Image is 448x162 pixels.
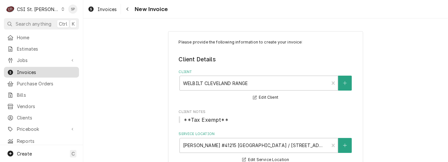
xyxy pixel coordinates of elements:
[179,69,353,102] div: Client
[179,39,353,45] p: Please provide the following information to create your invoice:
[4,18,79,30] button: Search anythingCtrlK
[343,81,347,85] svg: Create New Client
[4,101,79,112] a: Vendors
[6,5,15,14] div: CSI St. Louis's Avatar
[17,151,32,156] span: Create
[4,124,79,134] a: Go to Pricebook
[17,6,59,13] div: CSI St. [PERSON_NAME]
[17,103,76,110] span: Vendors
[17,80,76,87] span: Purchase Orders
[17,114,76,121] span: Clients
[179,131,353,137] label: Service Location
[4,136,79,146] a: Reports
[133,5,168,14] span: New Invoice
[252,93,279,102] button: Edit Client
[343,143,347,148] svg: Create New Location
[17,69,76,76] span: Invoices
[4,112,79,123] a: Clients
[179,55,353,64] legend: Client Details
[338,76,352,91] button: Create New Client
[72,20,75,27] span: K
[179,116,353,124] span: Client Notes
[4,32,79,43] a: Home
[122,4,133,14] button: Navigate back
[17,34,76,41] span: Home
[4,67,79,78] a: Invoices
[17,92,76,98] span: Bills
[4,90,79,100] a: Bills
[17,57,66,64] span: Jobs
[179,69,353,75] label: Client
[4,44,79,54] a: Estimates
[72,150,75,157] span: C
[17,126,66,132] span: Pricebook
[59,20,67,27] span: Ctrl
[68,5,77,14] div: SP
[17,138,76,144] span: Reports
[179,109,353,123] div: Client Notes
[179,109,353,115] span: Client Notes
[16,20,51,27] span: Search anything
[6,5,15,14] div: C
[17,45,76,52] span: Estimates
[98,6,117,13] span: Invoices
[85,4,119,15] a: Invoices
[4,78,79,89] a: Purchase Orders
[4,55,79,66] a: Go to Jobs
[68,5,77,14] div: Shelley Politte's Avatar
[338,138,352,153] button: Create New Location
